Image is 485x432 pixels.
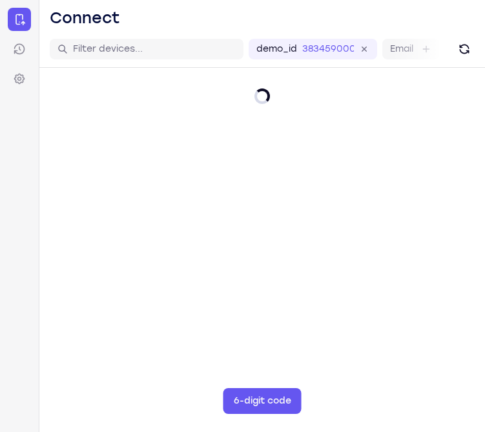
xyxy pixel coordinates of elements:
input: Filter devices... [73,43,236,56]
a: Settings [8,67,31,90]
button: Refresh [454,39,475,59]
button: 6-digit code [223,388,302,414]
a: Connect [8,8,31,31]
a: Sessions [8,37,31,61]
label: Email [390,43,413,56]
h1: Connect [50,8,120,28]
label: demo_id [256,43,297,56]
